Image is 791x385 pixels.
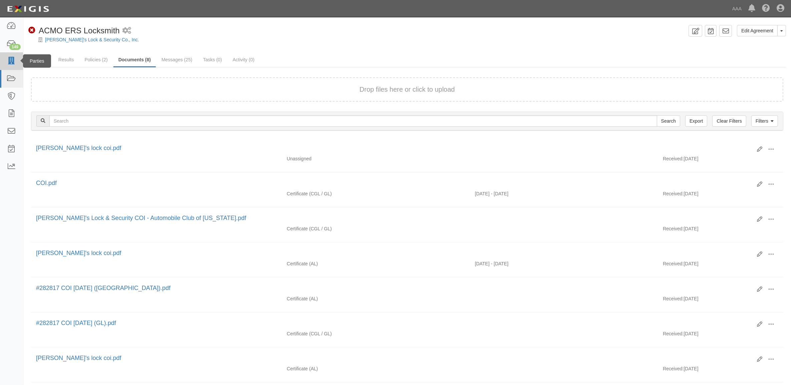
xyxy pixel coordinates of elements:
[470,330,658,331] div: Effective - Expiration
[282,190,470,197] div: Commercial General Liability / Garage Liability
[282,225,470,232] div: Commercial General Liability / Garage Liability
[5,3,51,15] img: logo-5460c22ac91f19d4615b14bd174203de0afe785f0fc80cf4dbbc73dc1793850b.png
[663,155,684,162] p: Received:
[663,225,684,232] p: Received:
[36,179,752,188] div: COI.pdf
[36,319,752,328] div: #282817 COI 09.05.24 (GL).pdf
[658,365,783,375] div: [DATE]
[712,115,746,127] a: Clear Filters
[658,330,783,340] div: [DATE]
[663,190,684,197] p: Received:
[729,2,745,15] a: AAA
[36,144,752,153] div: Marty's lock coi.pdf
[470,155,658,156] div: Effective - Expiration
[122,27,131,34] i: 1 scheduled workflow
[198,53,227,66] a: Tasks (0)
[36,354,752,363] div: Marty's lock coi.pdf
[762,5,770,13] i: Help Center - Complianz
[36,284,752,293] div: #282817 COI 09.05.24 (AL).pdf
[663,365,684,372] p: Received:
[36,145,121,151] a: [PERSON_NAME]'s lock coi.pdf
[36,285,170,291] a: #282817 COI [DATE] ([GEOGRAPHIC_DATA]).pdf
[470,190,658,197] div: Effective 09/05/2025 - Expiration 09/05/2026
[470,260,658,267] div: Effective 09/05/2024 - Expiration 09/05/2025
[282,295,470,302] div: Auto Liability
[470,365,658,366] div: Effective - Expiration
[658,260,783,270] div: [DATE]
[36,180,57,186] a: COI.pdf
[360,85,455,94] button: Drop files here or click to upload
[9,44,21,50] div: 149
[28,25,120,36] div: ACMO ERS Locksmith
[658,190,783,200] div: [DATE]
[282,330,470,337] div: Commercial General Liability / Garage Liability
[36,250,121,256] a: [PERSON_NAME]'s lock coi.pdf
[36,355,121,361] a: [PERSON_NAME]'s lock coi.pdf
[36,320,116,326] a: #282817 COI [DATE] (GL).pdf
[23,54,51,68] div: Parties
[49,115,657,127] input: Search
[658,225,783,235] div: [DATE]
[36,214,752,223] div: Marty's Lock & Security COI - Automobile Club of Missouri.pdf
[156,53,197,66] a: Messages (25)
[663,295,684,302] p: Received:
[658,155,783,165] div: [DATE]
[28,53,53,66] a: Details
[36,215,246,221] a: [PERSON_NAME]'s Lock & Security COI - Automobile Club of [US_STATE].pdf
[737,25,778,36] a: Edit Agreement
[36,249,752,258] div: Marty's lock coi.pdf
[79,53,112,66] a: Policies (2)
[282,155,470,162] div: Unassigned
[751,115,778,127] a: Filters
[228,53,259,66] a: Activity (0)
[470,225,658,226] div: Effective - Expiration
[45,37,139,42] a: [PERSON_NAME]'s Lock & Security Co., Inc.
[39,26,120,35] span: ACMO ERS Locksmith
[282,260,470,267] div: Auto Liability
[685,115,707,127] a: Export
[28,27,35,34] i: Non-Compliant
[113,53,156,67] a: Documents (8)
[657,115,680,127] input: Search
[53,53,79,66] a: Results
[663,330,684,337] p: Received:
[470,295,658,296] div: Effective - Expiration
[658,295,783,305] div: [DATE]
[663,260,684,267] p: Received:
[282,365,470,372] div: Auto Liability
